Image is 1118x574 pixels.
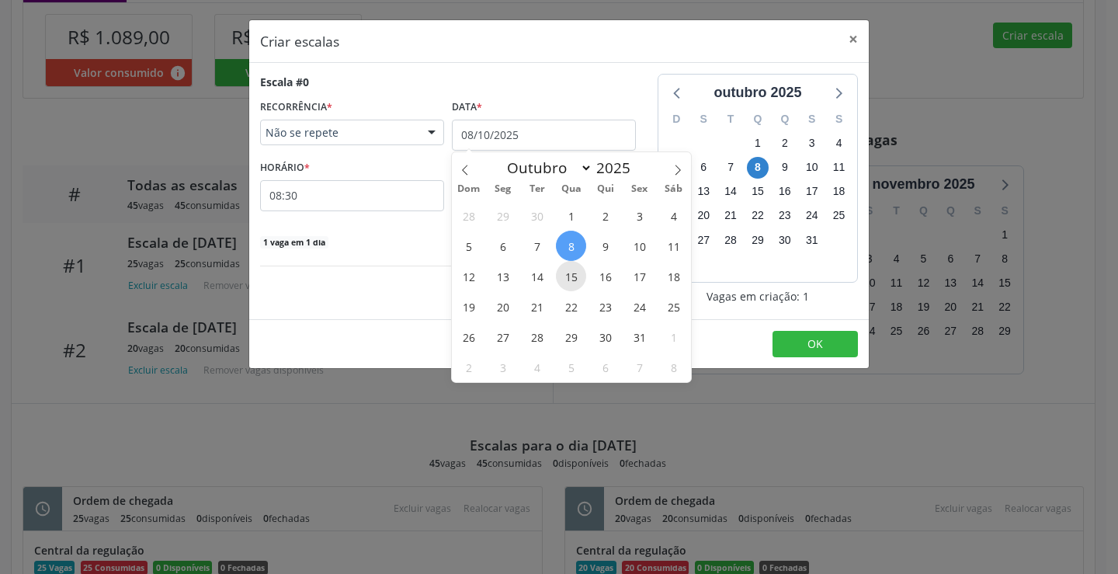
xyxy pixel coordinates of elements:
[801,157,823,179] span: sexta-feira, 10 de outubro de 2025
[658,261,689,291] span: Outubro 18, 2025
[801,181,823,203] span: sexta-feira, 17 de outubro de 2025
[556,231,586,261] span: Outubro 8, 2025
[720,157,741,179] span: terça-feira, 7 de outubro de 2025
[747,229,769,251] span: quarta-feira, 29 de outubro de 2025
[747,132,769,154] span: quarta-feira, 1 de outubro de 2025
[522,200,552,231] span: Setembro 30, 2025
[499,157,592,179] select: Month
[260,180,444,211] input: 00:00
[825,107,852,131] div: S
[657,184,691,194] span: Sáb
[556,322,586,352] span: Outubro 29, 2025
[828,157,850,179] span: sábado, 11 de outubro de 2025
[488,352,518,382] span: Novembro 3, 2025
[522,261,552,291] span: Outubro 14, 2025
[693,205,714,227] span: segunda-feira, 20 de outubro de 2025
[658,291,689,322] span: Outubro 25, 2025
[554,184,589,194] span: Qua
[522,322,552,352] span: Outubro 28, 2025
[828,181,850,203] span: sábado, 18 de outubro de 2025
[488,200,518,231] span: Setembro 29, 2025
[624,231,654,261] span: Outubro 10, 2025
[453,352,484,382] span: Novembro 2, 2025
[807,336,823,351] span: OK
[624,352,654,382] span: Novembro 7, 2025
[453,322,484,352] span: Outubro 26, 2025
[771,107,798,131] div: Q
[590,261,620,291] span: Outubro 16, 2025
[590,291,620,322] span: Outubro 23, 2025
[624,200,654,231] span: Outubro 3, 2025
[747,157,769,179] span: quarta-feira, 8 de outubro de 2025
[452,96,482,120] label: Data
[717,107,745,131] div: T
[801,132,823,154] span: sexta-feira, 3 de outubro de 2025
[556,261,586,291] span: Outubro 15, 2025
[522,231,552,261] span: Outubro 7, 2025
[828,205,850,227] span: sábado, 25 de outubro de 2025
[452,120,636,151] input: Selecione uma data
[658,288,858,304] div: Vagas em criação: 1
[774,205,796,227] span: quinta-feira, 23 de outubro de 2025
[520,184,554,194] span: Ter
[556,291,586,322] span: Outubro 22, 2025
[720,229,741,251] span: terça-feira, 28 de outubro de 2025
[828,132,850,154] span: sábado, 4 de outubro de 2025
[556,200,586,231] span: Outubro 1, 2025
[773,331,858,357] button: OK
[690,107,717,131] div: S
[624,322,654,352] span: Outubro 31, 2025
[745,107,772,131] div: Q
[590,352,620,382] span: Novembro 6, 2025
[266,125,412,141] span: Não se repete
[522,352,552,382] span: Novembro 4, 2025
[720,181,741,203] span: terça-feira, 14 de outubro de 2025
[260,156,310,180] label: HORÁRIO
[747,205,769,227] span: quarta-feira, 22 de outubro de 2025
[747,181,769,203] span: quarta-feira, 15 de outubro de 2025
[590,200,620,231] span: Outubro 2, 2025
[624,261,654,291] span: Outubro 17, 2025
[774,157,796,179] span: quinta-feira, 9 de outubro de 2025
[260,96,332,120] label: RECORRÊNCIA
[488,291,518,322] span: Outubro 20, 2025
[624,291,654,322] span: Outubro 24, 2025
[260,31,339,51] h5: Criar escalas
[693,157,714,179] span: segunda-feira, 6 de outubro de 2025
[488,231,518,261] span: Outubro 6, 2025
[260,236,328,249] span: 1 vaga em 1 dia
[453,200,484,231] span: Setembro 28, 2025
[453,231,484,261] span: Outubro 5, 2025
[486,184,520,194] span: Seg
[707,82,807,103] div: outubro 2025
[452,184,486,194] span: Dom
[774,132,796,154] span: quinta-feira, 2 de outubro de 2025
[693,181,714,203] span: segunda-feira, 13 de outubro de 2025
[774,181,796,203] span: quinta-feira, 16 de outubro de 2025
[260,74,309,90] div: Escala #0
[590,322,620,352] span: Outubro 30, 2025
[590,231,620,261] span: Outubro 9, 2025
[798,107,825,131] div: S
[658,322,689,352] span: Novembro 1, 2025
[488,261,518,291] span: Outubro 13, 2025
[453,291,484,322] span: Outubro 19, 2025
[658,231,689,261] span: Outubro 11, 2025
[453,261,484,291] span: Outubro 12, 2025
[801,205,823,227] span: sexta-feira, 24 de outubro de 2025
[589,184,623,194] span: Qui
[658,352,689,382] span: Novembro 8, 2025
[488,322,518,352] span: Outubro 27, 2025
[658,200,689,231] span: Outubro 4, 2025
[623,184,657,194] span: Sex
[522,291,552,322] span: Outubro 21, 2025
[556,352,586,382] span: Novembro 5, 2025
[663,107,690,131] div: D
[720,205,741,227] span: terça-feira, 21 de outubro de 2025
[774,229,796,251] span: quinta-feira, 30 de outubro de 2025
[801,229,823,251] span: sexta-feira, 31 de outubro de 2025
[592,158,644,178] input: Year
[838,20,869,58] button: Close
[693,229,714,251] span: segunda-feira, 27 de outubro de 2025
